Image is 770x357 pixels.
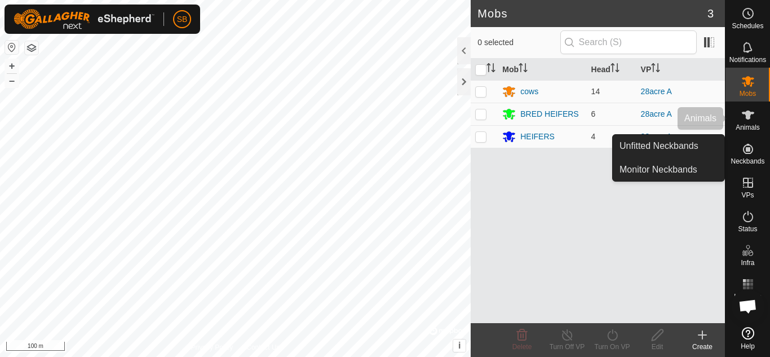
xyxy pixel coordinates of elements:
a: Contact Us [246,342,280,352]
span: Mobs [740,90,756,97]
h2: Mobs [477,7,707,20]
a: 28acre A [641,109,672,118]
div: Open chat [731,289,765,323]
span: Schedules [732,23,763,29]
p-sorticon: Activate to sort [651,65,660,74]
span: Delete [512,343,532,351]
a: 28acre A [641,132,672,141]
span: Neckbands [731,158,764,165]
th: Mob [498,59,586,81]
p-sorticon: Activate to sort [486,65,495,74]
button: Reset Map [5,41,19,54]
a: 28acre A [641,87,672,96]
span: SB [177,14,188,25]
span: 0 selected [477,37,560,49]
button: – [5,74,19,87]
span: 4 [591,132,596,141]
span: 14 [591,87,600,96]
div: Create [680,342,725,352]
div: Edit [635,342,680,352]
a: Unfitted Neckbands [613,135,724,157]
span: VPs [741,192,754,199]
div: cows [520,86,538,98]
button: + [5,59,19,73]
a: Privacy Policy [191,342,233,352]
span: Animals [736,124,760,131]
span: Infra [741,259,754,266]
span: i [458,341,461,350]
span: 3 [707,5,714,22]
button: Map Layers [25,41,38,55]
button: i [453,340,466,352]
span: Heatmap [734,293,762,300]
img: Gallagher Logo [14,9,154,29]
th: Head [587,59,636,81]
span: Unfitted Neckbands [619,139,698,153]
p-sorticon: Activate to sort [610,65,619,74]
span: Help [741,343,755,350]
a: Help [725,323,770,354]
a: Monitor Neckbands [613,158,724,181]
th: VP [636,59,725,81]
p-sorticon: Activate to sort [519,65,528,74]
div: Turn Off VP [545,342,590,352]
input: Search (S) [560,30,697,54]
div: Turn On VP [590,342,635,352]
div: BRED HEIFERS [520,108,578,120]
span: 6 [591,109,596,118]
span: Monitor Neckbands [619,163,697,177]
div: HEIFERS [520,131,555,143]
span: Status [738,226,757,232]
span: Notifications [729,56,766,63]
